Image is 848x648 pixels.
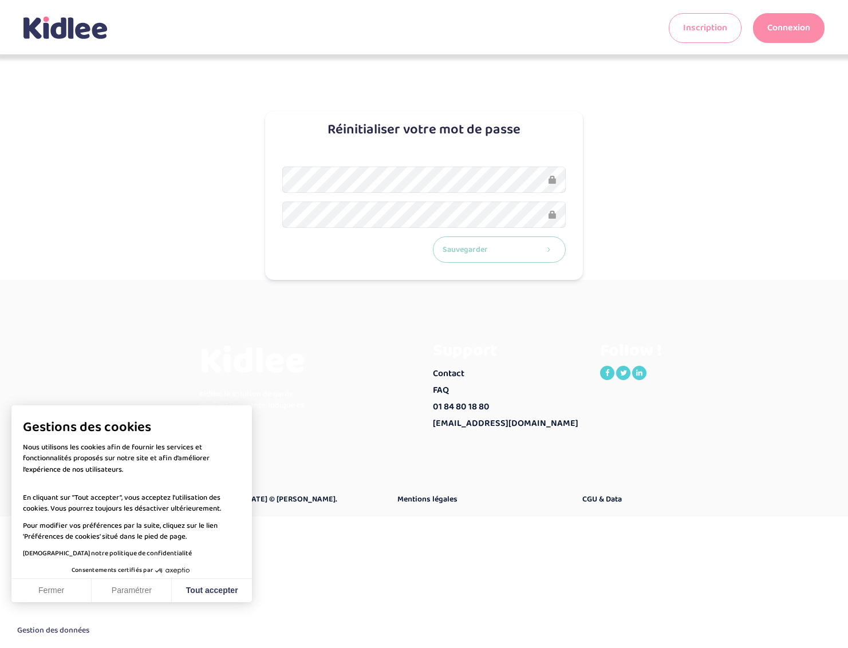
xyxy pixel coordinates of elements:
[66,563,198,578] button: Consentements certifiés par
[23,481,240,515] p: En cliquant sur ”Tout accepter”, vous acceptez l’utilisation des cookies. Vous pourrez toujours l...
[600,341,751,360] h3: Follow !
[23,548,192,559] a: [DEMOGRAPHIC_DATA] notre politique de confidentialité
[199,341,314,382] h3: Kidlee
[92,579,172,603] button: Paramétrer
[582,493,750,505] a: CGU & Data
[433,341,583,360] h3: Support
[433,416,583,432] a: [EMAIL_ADDRESS][DOMAIN_NAME]
[172,579,252,603] button: Tout accepter
[23,520,240,543] p: Pour modifier vos préférences par la suite, cliquez sur le lien 'Préférences de cookies' situé da...
[753,13,825,43] a: Connexion
[17,626,89,636] span: Gestion des données
[23,419,240,436] span: Gestions des cookies
[433,399,583,416] a: 01 84 80 18 80
[72,567,153,574] span: Consentements certifiés par
[433,366,583,382] a: Contact
[212,493,380,505] a: [DATE] – [DATE] © [PERSON_NAME].
[433,382,583,399] a: FAQ
[274,123,574,137] h3: Réinitialiser votre mot de passe
[199,388,314,422] p: Kidlee, la solution de garde d’enfant innovante, ludique et intelligente !
[433,236,566,263] button: Sauvegarder
[11,579,92,603] button: Fermer
[397,493,565,505] a: Mentions légales
[9,77,839,100] h1: Nouveau mot de passe
[155,554,190,588] svg: Axeptio
[23,442,240,476] p: Nous utilisons les cookies afin de fournir les services et fonctionnalités proposés sur notre sit...
[10,619,96,643] button: Fermer le widget sans consentement
[669,13,741,43] a: Inscription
